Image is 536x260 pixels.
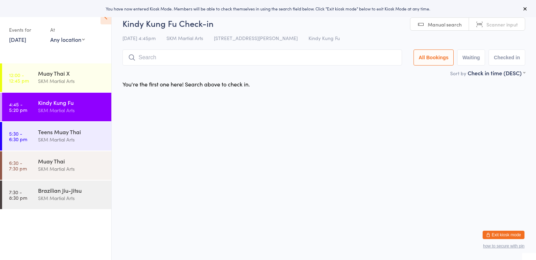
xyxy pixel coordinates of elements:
[468,69,525,77] div: Check in time (DESC)
[9,24,43,36] div: Events for
[11,6,525,12] div: You have now entered Kiosk Mode. Members will be able to check themselves in using the search fie...
[489,49,525,66] button: Checked in
[38,69,105,77] div: Muay Thai X
[457,49,485,66] button: Waiting
[308,35,340,41] span: Kindy Kung Fu
[2,93,111,121] a: 4:45 -5:20 pmKindy Kung FuSKM Martial Arts
[38,136,105,144] div: SKM Martial Arts
[166,35,203,41] span: SKM Martial Arts
[122,17,525,29] h2: Kindy Kung Fu Check-in
[2,122,111,151] a: 5:30 -6:30 pmTeens Muay ThaiSKM Martial Arts
[428,21,462,28] span: Manual search
[450,70,466,77] label: Sort by
[9,131,27,142] time: 5:30 - 6:30 pm
[483,231,524,239] button: Exit kiosk mode
[122,80,250,88] div: You're the first one here! Search above to check in.
[38,194,105,202] div: SKM Martial Arts
[122,35,156,41] span: [DATE] 4:45pm
[38,165,105,173] div: SKM Martial Arts
[50,24,85,36] div: At
[50,36,85,43] div: Any location
[9,101,27,113] time: 4:45 - 5:20 pm
[38,106,105,114] div: SKM Martial Arts
[122,49,402,66] input: Search
[38,77,105,85] div: SKM Martial Arts
[486,21,518,28] span: Scanner input
[2,181,111,209] a: 7:30 -8:30 pmBrazilian Jiu-JitsuSKM Martial Arts
[9,160,27,171] time: 6:30 - 7:30 pm
[38,128,105,136] div: Teens Muay Thai
[2,151,111,180] a: 6:30 -7:30 pmMuay ThaiSKM Martial Arts
[414,49,454,66] button: All Bookings
[9,72,29,83] time: 12:00 - 12:45 pm
[214,35,298,41] span: [STREET_ADDRESS][PERSON_NAME]
[483,244,524,248] button: how to secure with pin
[9,189,27,200] time: 7:30 - 8:30 pm
[38,99,105,106] div: Kindy Kung Fu
[2,63,111,92] a: 12:00 -12:45 pmMuay Thai XSKM Martial Arts
[38,186,105,194] div: Brazilian Jiu-Jitsu
[38,157,105,165] div: Muay Thai
[9,36,26,43] a: [DATE]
